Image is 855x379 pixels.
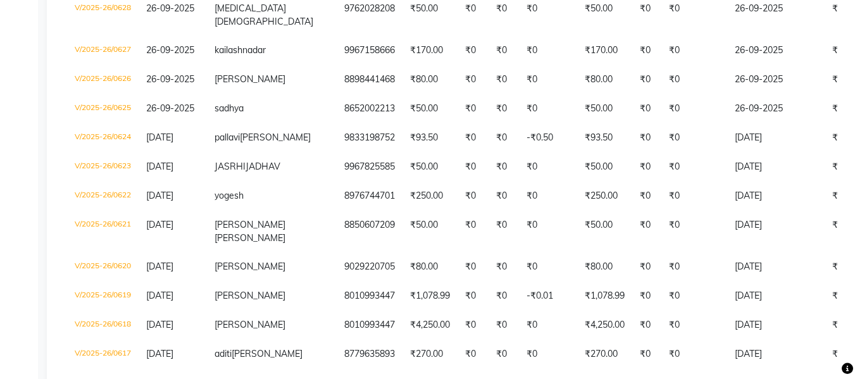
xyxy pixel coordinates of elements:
[403,152,458,182] td: ₹50.00
[403,123,458,152] td: ₹93.50
[403,36,458,65] td: ₹170.00
[519,340,577,369] td: ₹0
[215,44,242,56] span: kailash
[632,152,661,182] td: ₹0
[403,340,458,369] td: ₹270.00
[489,311,519,340] td: ₹0
[242,44,266,56] span: nadar
[577,311,632,340] td: ₹4,250.00
[519,252,577,282] td: ₹0
[727,311,825,340] td: [DATE]
[215,290,285,301] span: [PERSON_NAME]
[337,94,403,123] td: 8652002213
[458,36,489,65] td: ₹0
[661,211,727,252] td: ₹0
[661,311,727,340] td: ₹0
[661,36,727,65] td: ₹0
[661,252,727,282] td: ₹0
[489,152,519,182] td: ₹0
[727,252,825,282] td: [DATE]
[519,94,577,123] td: ₹0
[146,3,194,14] span: 26-09-2025
[661,182,727,211] td: ₹0
[727,65,825,94] td: 26-09-2025
[67,340,139,369] td: V/2025-26/0617
[67,252,139,282] td: V/2025-26/0620
[458,340,489,369] td: ₹0
[632,123,661,152] td: ₹0
[489,123,519,152] td: ₹0
[632,36,661,65] td: ₹0
[215,73,285,85] span: [PERSON_NAME]
[146,73,194,85] span: 26-09-2025
[337,182,403,211] td: 8976744701
[337,152,403,182] td: 9967825585
[519,36,577,65] td: ₹0
[215,232,285,244] span: [PERSON_NAME]
[215,319,285,330] span: [PERSON_NAME]
[458,282,489,311] td: ₹0
[146,161,173,172] span: [DATE]
[632,311,661,340] td: ₹0
[489,282,519,311] td: ₹0
[337,282,403,311] td: 8010993447
[458,311,489,340] td: ₹0
[337,123,403,152] td: 9833198752
[727,94,825,123] td: 26-09-2025
[632,182,661,211] td: ₹0
[577,36,632,65] td: ₹170.00
[403,252,458,282] td: ₹80.00
[403,211,458,252] td: ₹50.00
[727,182,825,211] td: [DATE]
[519,123,577,152] td: -₹0.50
[727,211,825,252] td: [DATE]
[403,94,458,123] td: ₹50.00
[727,36,825,65] td: 26-09-2025
[661,65,727,94] td: ₹0
[146,290,173,301] span: [DATE]
[67,182,139,211] td: V/2025-26/0622
[67,94,139,123] td: V/2025-26/0625
[215,190,244,201] span: yogesh
[240,132,311,143] span: [PERSON_NAME]
[577,282,632,311] td: ₹1,078.99
[661,282,727,311] td: ₹0
[577,65,632,94] td: ₹80.00
[458,182,489,211] td: ₹0
[67,282,139,311] td: V/2025-26/0619
[577,123,632,152] td: ₹93.50
[577,340,632,369] td: ₹270.00
[577,211,632,252] td: ₹50.00
[519,311,577,340] td: ₹0
[67,36,139,65] td: V/2025-26/0627
[337,252,403,282] td: 9029220705
[489,65,519,94] td: ₹0
[577,94,632,123] td: ₹50.00
[519,282,577,311] td: -₹0.01
[337,340,403,369] td: 8779635893
[215,348,232,359] span: aditi
[337,211,403,252] td: 8850607209
[146,348,173,359] span: [DATE]
[403,65,458,94] td: ₹80.00
[215,16,313,27] span: [DEMOGRAPHIC_DATA]
[337,311,403,340] td: 8010993447
[577,182,632,211] td: ₹250.00
[458,123,489,152] td: ₹0
[489,182,519,211] td: ₹0
[489,252,519,282] td: ₹0
[403,282,458,311] td: ₹1,078.99
[403,311,458,340] td: ₹4,250.00
[632,252,661,282] td: ₹0
[67,152,139,182] td: V/2025-26/0623
[146,319,173,330] span: [DATE]
[403,182,458,211] td: ₹250.00
[489,211,519,252] td: ₹0
[215,261,285,272] span: [PERSON_NAME]
[577,152,632,182] td: ₹50.00
[727,340,825,369] td: [DATE]
[67,123,139,152] td: V/2025-26/0624
[727,152,825,182] td: [DATE]
[632,65,661,94] td: ₹0
[146,190,173,201] span: [DATE]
